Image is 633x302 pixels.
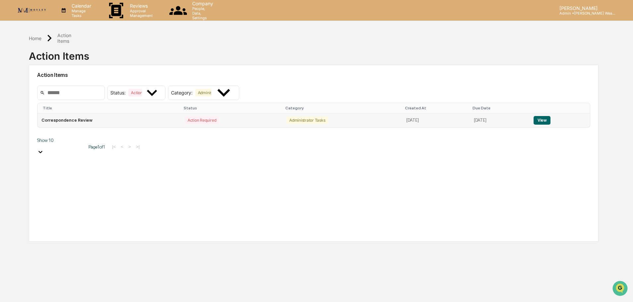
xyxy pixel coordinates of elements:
a: Powered byPylon [47,112,80,117]
div: Start new chat [23,51,109,57]
button: |< [110,144,118,150]
p: How can we help? [7,14,121,25]
a: 🖐️Preclearance [4,81,45,93]
img: 1746055101610-c473b297-6a78-478c-a979-82029cc54cd1 [7,51,19,63]
div: Administrator Tasks [195,89,236,96]
img: logo [16,6,48,15]
td: [DATE] [402,113,470,127]
a: 🗄️Attestations [45,81,85,93]
div: Action Items [29,45,89,62]
div: 🗄️ [48,84,53,90]
div: Action Items [57,32,71,44]
div: Title [43,106,178,110]
div: Administrator Tasks [287,116,328,124]
p: Reviews [125,3,156,9]
div: We're available if you need us! [23,57,84,63]
td: Correspondence Review [37,113,181,127]
iframe: Open customer support [612,280,630,298]
span: Data Lookup [13,96,42,103]
p: People, Data, Settings [187,6,216,20]
p: [PERSON_NAME] [554,5,616,11]
button: Start new chat [113,53,121,61]
p: Approval Management [125,9,156,18]
div: Action Required [185,116,219,124]
span: Page 1 of 1 [88,144,105,150]
div: Due Date [473,106,527,110]
span: Preclearance [13,84,43,90]
span: Pylon [66,112,80,117]
p: Company [187,1,216,6]
button: > [126,144,133,150]
div: Show 10 [37,138,84,143]
span: Category : [171,90,193,95]
div: Home [29,35,41,41]
div: Action Required [128,89,162,96]
span: Status : [110,90,126,95]
button: View [534,116,550,125]
p: Admin • [PERSON_NAME] Wealth [554,11,616,16]
div: Category [285,106,400,110]
a: View [534,118,550,123]
span: Attestations [55,84,82,90]
p: Manage Tasks [66,9,94,18]
div: Status [184,106,280,110]
div: 🖐️ [7,84,12,90]
h2: Action Items [37,72,590,78]
a: 🔎Data Lookup [4,93,44,105]
td: [DATE] [470,113,530,127]
div: 🔎 [7,97,12,102]
div: Created At [405,106,467,110]
button: < [119,144,126,150]
p: Calendar [66,3,94,9]
button: >| [134,144,142,150]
